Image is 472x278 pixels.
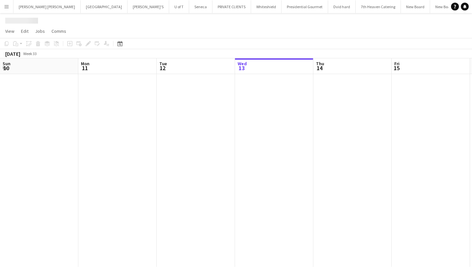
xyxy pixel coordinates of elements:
span: Mon [81,61,89,67]
span: Edit [21,28,29,34]
button: U of T [169,0,189,13]
span: Thu [316,61,324,67]
a: Jobs [32,27,48,35]
button: New Board [430,0,459,13]
button: [PERSON_NAME] [PERSON_NAME] [13,0,81,13]
button: 7th Heaven Catering [356,0,401,13]
span: 12 [158,64,167,72]
button: Whiteshield [251,0,282,13]
span: Fri [394,61,400,67]
span: 11 [80,64,89,72]
span: 14 [315,64,324,72]
span: 13 [237,64,247,72]
button: New Board [401,0,430,13]
span: View [5,28,14,34]
span: 15 [393,64,400,72]
span: Comms [51,28,66,34]
button: Seneca [189,0,212,13]
button: Dvid hard [328,0,356,13]
span: Wed [238,61,247,67]
div: [DATE] [5,50,20,57]
span: Week 33 [22,51,38,56]
a: View [3,27,17,35]
button: PRIVATE CLIENTS [212,0,251,13]
button: Presidential Gourmet [282,0,328,13]
a: Edit [18,27,31,35]
span: 10 [2,64,10,72]
button: [GEOGRAPHIC_DATA] [81,0,128,13]
button: [PERSON_NAME]'S [128,0,169,13]
span: Sun [3,61,10,67]
span: Tue [159,61,167,67]
span: Jobs [35,28,45,34]
a: Comms [49,27,69,35]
